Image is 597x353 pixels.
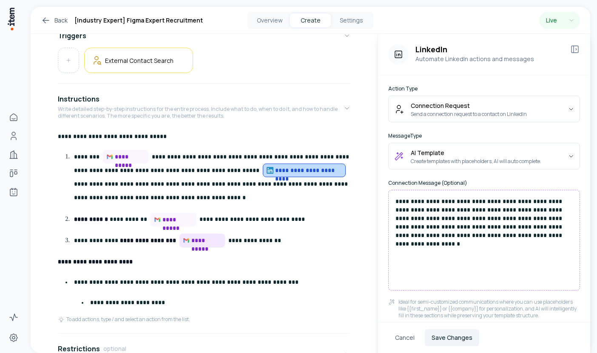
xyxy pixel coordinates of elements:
[58,48,350,80] div: Triggers
[7,7,15,31] img: Item Brain Logo
[388,85,580,92] label: Action Type
[5,184,22,201] a: Agents
[58,106,344,119] p: Write detailed step-by-step instructions for the entire process. Include what to do, when to do i...
[41,15,68,25] a: Back
[58,87,350,130] button: InstructionsWrite detailed step-by-step instructions for the entire process. Include what to do, ...
[74,15,203,25] h1: [Industry Expert] Figma Expert Recruitment
[105,56,173,65] h5: External Contact Search
[58,130,350,330] div: InstructionsWrite detailed step-by-step instructions for the entire process. Include what to do, ...
[290,14,331,27] button: Create
[415,44,563,54] h3: LinkedIn
[58,316,190,323] div: To add actions, type / and select an action from the list.
[5,109,22,126] a: Home
[425,329,479,346] button: Save Changes
[103,345,126,353] span: optional
[58,24,350,48] button: Triggers
[388,133,580,139] label: Message Type
[415,54,563,64] p: Automate LinkedIn actions and messages
[388,180,580,186] label: Connection Message (Optional)
[5,165,22,182] a: Deals
[331,14,372,27] button: Settings
[5,309,22,326] a: Activity
[398,299,580,319] p: Ideal for semi-customized communications where you can use placeholders like {{first_name}} or {{...
[388,329,421,346] button: Cancel
[5,329,22,346] a: Settings
[58,94,99,104] h4: Instructions
[249,14,290,27] button: Overview
[5,127,22,144] a: People
[5,146,22,163] a: Companies
[58,31,86,41] h4: Triggers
